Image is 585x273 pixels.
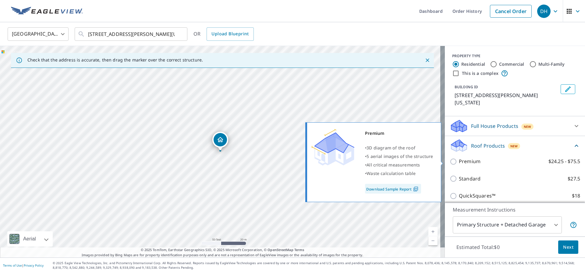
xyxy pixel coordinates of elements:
input: Search by address or latitude-longitude [88,26,175,43]
div: OR [193,27,254,41]
span: Waste calculation table [367,170,416,176]
img: Pdf Icon [412,186,420,192]
span: Next [563,243,573,251]
p: © 2025 Eagle View Technologies, Inc. and Pictometry International Corp. All Rights Reserved. Repo... [53,261,582,270]
p: BUILDING ID [455,84,478,89]
a: Terms of Use [3,263,22,268]
a: Terms [294,247,304,252]
p: $27.5 [568,175,580,183]
div: Aerial [21,231,38,247]
p: Estimated Total: $0 [452,240,505,254]
p: QuickSquares™ [459,192,495,200]
div: DH [537,5,551,18]
div: • [365,144,433,152]
img: Premium [312,129,354,166]
button: Edit building 1 [561,84,575,94]
a: Download Sample Report [365,184,421,194]
span: New [510,144,518,149]
div: Aerial [7,231,53,247]
div: Dropped pin, building 1, Residential property, 11041 Larkin Ln Oklahoma City, OK 73130 [212,132,228,151]
p: Check that the address is accurate, then drag the marker over the correct structure. [27,57,203,63]
p: Full House Products [471,122,518,130]
p: | [3,264,44,267]
p: Measurement Instructions [453,206,577,213]
div: • [365,152,433,161]
button: Close [424,56,431,64]
span: © 2025 TomTom, Earthstar Geographics SIO, © 2025 Microsoft Corporation, © [141,247,304,253]
p: Roof Products [471,142,505,149]
span: 5 aerial images of the structure [367,153,433,159]
a: Current Level 19, Zoom In [428,227,438,236]
div: [GEOGRAPHIC_DATA] [8,26,69,43]
a: OpenStreetMap [268,247,293,252]
div: PROPERTY TYPE [452,53,578,59]
a: Privacy Policy [24,263,44,268]
a: Current Level 19, Zoom Out [428,236,438,245]
div: Roof ProductsNew [450,138,580,153]
span: All critical measurements [367,162,420,168]
span: 3D diagram of the roof [367,145,415,151]
label: Multi-Family [538,61,565,67]
a: Cancel Order [490,5,532,18]
div: Primary Structure + Detached Garage [453,216,562,233]
div: • [365,161,433,169]
p: $18 [572,192,580,200]
span: Upload Blueprint [211,30,249,38]
p: Standard [459,175,480,183]
button: Next [558,240,578,254]
p: [STREET_ADDRESS][PERSON_NAME][US_STATE] [455,92,558,106]
span: New [524,124,531,129]
label: Commercial [499,61,524,67]
div: Premium [365,129,433,138]
a: Upload Blueprint [207,27,253,41]
label: This is a complex [462,70,498,76]
p: $24.25 - $75.5 [548,158,580,165]
div: • [365,169,433,178]
div: Full House ProductsNew [450,119,580,133]
p: Premium [459,158,480,165]
label: Residential [461,61,485,67]
img: EV Logo [11,7,83,16]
